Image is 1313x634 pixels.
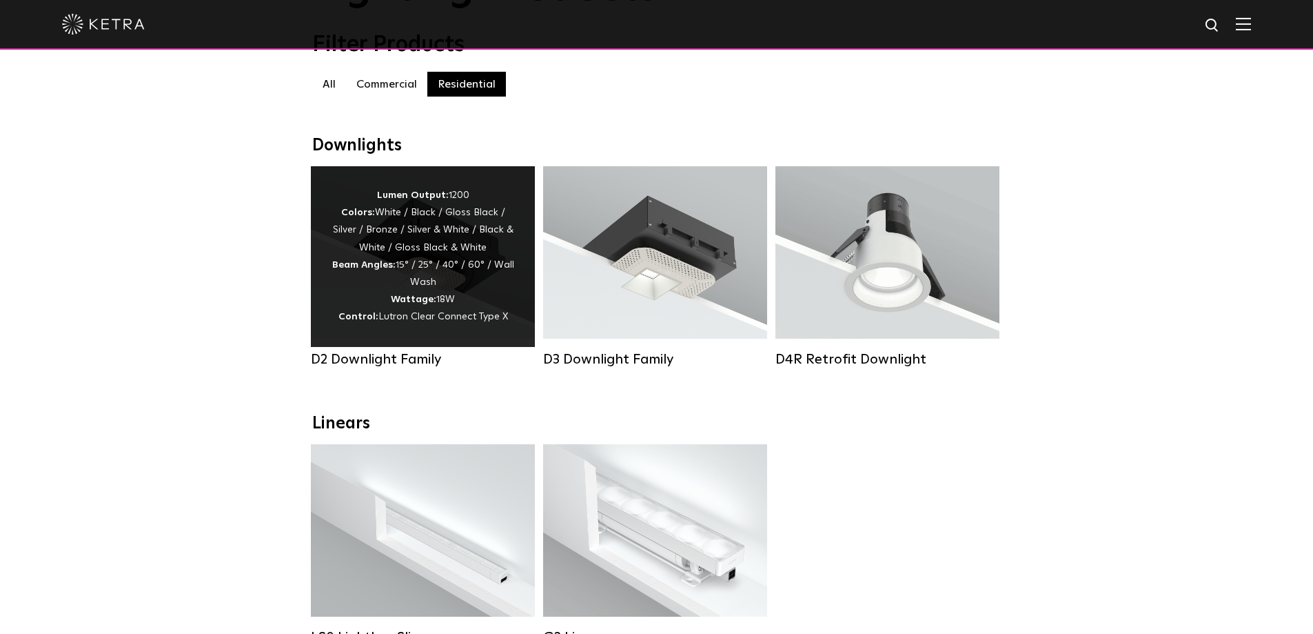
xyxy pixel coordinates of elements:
[312,414,1001,434] div: Linears
[311,166,535,368] a: D2 Downlight Family Lumen Output:1200Colors:White / Black / Gloss Black / Silver / Bronze / Silve...
[378,312,508,321] span: Lutron Clear Connect Type X
[312,72,346,97] label: All
[332,260,396,270] strong: Beam Angles:
[338,312,378,321] strong: Control:
[775,166,999,368] a: D4R Retrofit Downlight Lumen Output:800Colors:White / BlackBeam Angles:15° / 25° / 40° / 60°Watta...
[1204,17,1221,34] img: search icon
[332,187,514,326] div: 1200 White / Black / Gloss Black / Silver / Bronze / Silver & White / Black & White / Gloss Black...
[62,14,145,34] img: ketra-logo-2019-white
[311,351,535,368] div: D2 Downlight Family
[312,136,1001,156] div: Downlights
[377,190,449,200] strong: Lumen Output:
[427,72,506,97] label: Residential
[346,72,427,97] label: Commercial
[391,295,436,304] strong: Wattage:
[775,351,999,368] div: D4R Retrofit Downlight
[341,208,375,217] strong: Colors:
[543,166,767,368] a: D3 Downlight Family Lumen Output:700 / 900 / 1100Colors:White / Black / Silver / Bronze / Paintab...
[543,351,767,368] div: D3 Downlight Family
[1236,17,1251,30] img: Hamburger%20Nav.svg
